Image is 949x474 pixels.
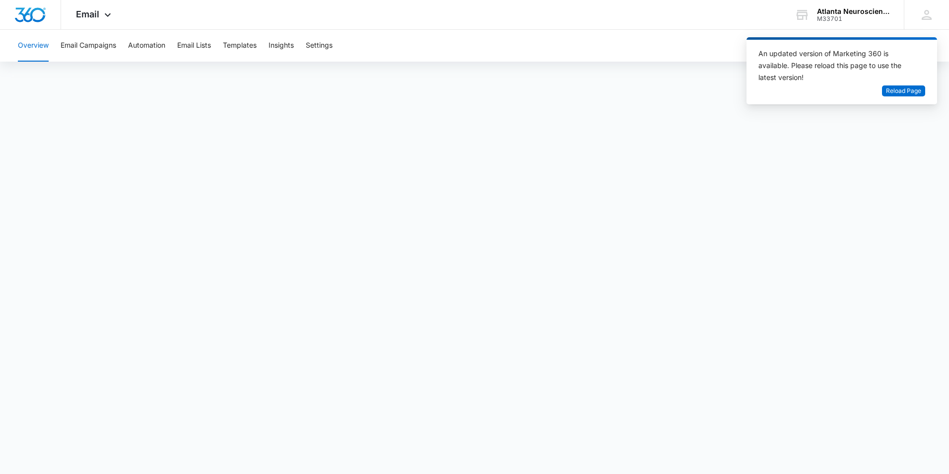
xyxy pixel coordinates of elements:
button: Overview [18,30,49,62]
button: Reload Page [882,85,925,97]
button: Email Campaigns [61,30,116,62]
button: Automation [128,30,165,62]
button: Insights [269,30,294,62]
div: account name [817,7,889,15]
button: Settings [306,30,333,62]
div: account id [817,15,889,22]
div: An updated version of Marketing 360 is available. Please reload this page to use the latest version! [758,48,913,83]
button: Email Lists [177,30,211,62]
button: Templates [223,30,257,62]
span: Reload Page [886,86,921,96]
span: Email [76,9,99,19]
